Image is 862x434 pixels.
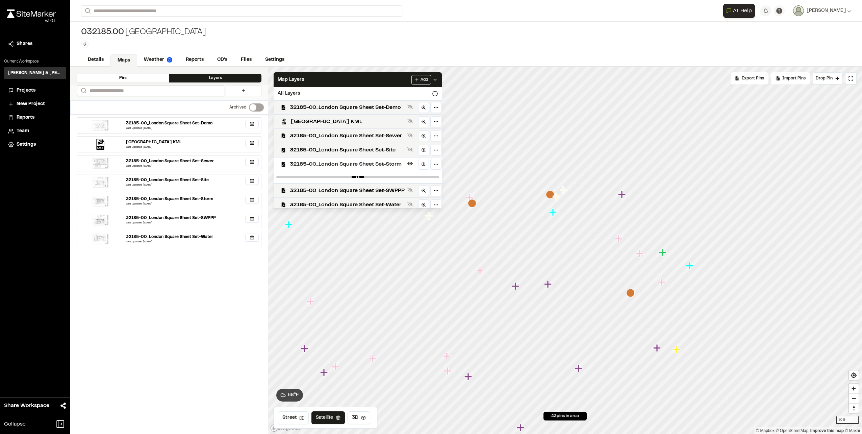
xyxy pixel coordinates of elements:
[468,199,477,208] div: Map marker
[849,404,859,413] span: Reset bearing to north
[549,208,558,217] div: Map marker
[137,53,179,66] a: Weather
[782,75,806,81] span: Import Pins
[418,159,429,170] a: Zoom to layer
[234,53,258,66] a: Files
[17,87,35,94] span: Projects
[7,9,56,18] img: rebrand.png
[281,119,287,124] img: kmz_black_icon64.png
[17,141,36,148] span: Settings
[466,193,475,202] div: Map marker
[270,424,300,432] a: Mapbox logo
[126,158,214,164] div: 32185-00_London Square Sheet Set-Sewer
[626,289,635,297] div: Map marker
[406,103,414,111] button: Show layer
[77,74,169,82] div: Pins
[167,57,172,63] img: precipai.png
[245,215,259,223] button: Archive Map Layer
[290,187,405,195] span: 32185-00_London Square Sheet Set-SWPPP
[546,190,555,199] div: Map marker
[8,70,62,76] h3: [PERSON_NAME] & [PERSON_NAME] Inc.
[618,190,627,199] div: Map marker
[686,262,695,270] div: Map marker
[560,186,568,194] div: Map marker
[81,5,93,17] button: Search
[126,164,258,168] div: Last updated [DATE]
[17,114,34,121] span: Reports
[278,76,304,83] span: Map Layers
[77,155,261,171] a: 32185-00_London Square Sheet Set-SewerLast updated [DATE]
[8,141,62,148] a: Settings
[311,411,345,424] button: Satellite
[406,145,414,153] button: Show layer
[4,402,49,410] span: Share Workspace
[77,85,89,96] button: Search
[476,267,485,275] div: Map marker
[418,185,429,196] a: Zoom to layer
[636,249,645,258] div: Map marker
[229,104,246,111] p: Archived
[551,413,579,419] span: 43 pins in area
[290,146,405,154] span: 32185-00_London Square Sheet Set-Site
[307,297,315,306] div: Map marker
[406,160,414,168] button: Hide layer
[278,411,309,424] button: Street
[4,58,66,65] p: Current Workspace
[807,7,846,15] span: [PERSON_NAME]
[776,428,809,433] a: OpenStreetMap
[849,384,859,393] span: Zoom in
[126,126,258,130] div: Last updated [DATE]
[126,177,209,183] div: 32185-00_London Square Sheet Set-Site
[406,200,414,208] button: Show layer
[723,4,755,18] button: Open AI Assistant
[126,221,258,225] div: Last updated [DATE]
[245,234,259,242] button: Archive Map Layer
[810,428,844,433] a: Map feedback
[517,424,526,432] div: Map marker
[653,344,662,353] div: Map marker
[126,234,213,240] div: 32185-00_London Square Sheet Set-Water
[658,278,666,287] div: Map marker
[332,363,340,371] div: Map marker
[418,199,429,210] a: Zoom to layer
[8,40,62,48] a: Shares
[110,54,137,67] a: Maps
[4,420,26,428] span: Collapse
[81,53,110,66] a: Details
[245,139,259,147] button: Archive Map Layer
[126,202,258,206] div: Last updated [DATE]
[77,136,261,152] a: [GEOGRAPHIC_DATA] KMLLast updated [DATE]
[276,389,303,402] button: 68°F
[348,411,370,424] button: 3D
[771,72,810,85] div: Import Pins into your project
[8,87,62,94] a: Projects
[8,127,62,135] a: Team
[92,234,108,244] img: file
[756,428,775,433] a: Mapbox
[288,391,299,399] span: 68 ° F
[411,75,431,85] button: Add
[464,372,473,381] div: Map marker
[512,282,521,291] div: Map marker
[553,192,561,201] div: Map marker
[544,280,553,289] div: Map marker
[92,177,108,188] img: file
[816,75,833,81] span: Drop Pin
[77,174,261,190] a: 32185-00_London Square Sheet Set-SiteLast updated [DATE]
[733,7,752,15] span: AI Help
[179,53,210,66] a: Reports
[81,27,206,38] div: [GEOGRAPHIC_DATA]
[92,158,108,169] img: file
[290,160,405,168] span: 32185-00_London Square Sheet Set-Storm
[81,41,88,48] button: Edit Tags
[406,186,414,194] button: Show layer
[169,74,261,82] div: Layers
[406,117,414,125] button: Show layer
[849,393,859,403] button: Zoom out
[245,120,259,128] button: Archive Map Layer
[575,364,584,373] div: Map marker
[301,344,310,353] div: Map marker
[77,193,261,209] a: 32185-00_London Square Sheet Set-StormLast updated [DATE]
[615,234,624,243] div: Map marker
